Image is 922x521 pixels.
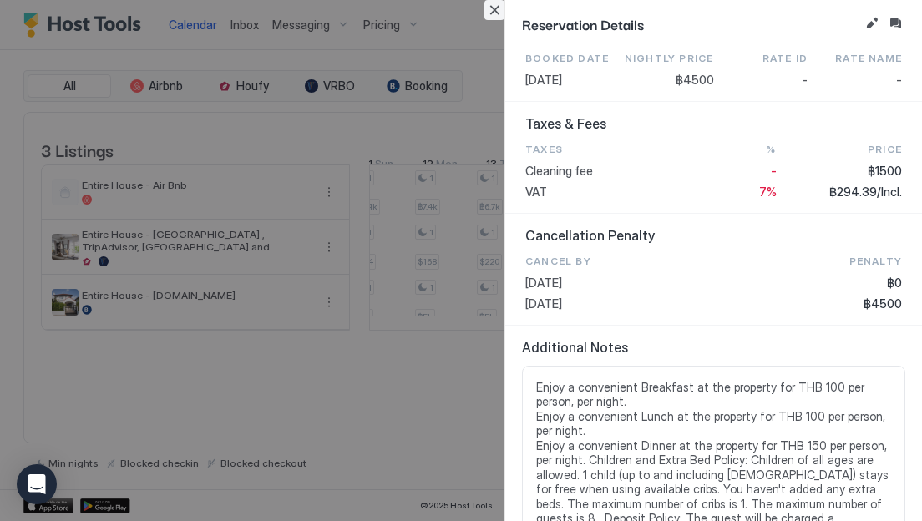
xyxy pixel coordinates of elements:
[676,73,714,88] span: ฿4500
[525,296,714,311] span: [DATE]
[525,254,714,269] span: CANCEL BY
[766,142,776,157] span: %
[525,115,902,132] span: Taxes & Fees
[802,73,808,88] span: -
[522,339,905,356] span: Additional Notes
[835,51,902,66] span: Rate Name
[525,73,620,88] span: [DATE]
[525,185,651,200] span: VAT
[885,13,905,33] button: Inbox
[762,51,808,66] span: Rate ID
[525,276,714,291] span: [DATE]
[868,142,902,157] span: Price
[525,164,651,179] span: Cleaning fee
[896,73,902,88] span: -
[759,185,777,200] span: 7%
[17,464,57,504] div: Open Intercom Messenger
[522,13,859,34] span: Reservation Details
[829,185,902,200] span: ฿294.39/Incl.
[771,164,777,179] span: -
[868,164,902,179] span: ฿1500
[887,276,902,291] span: ฿0
[525,51,620,66] span: Booked Date
[525,142,651,157] span: Taxes
[625,51,714,66] span: Nightly Price
[864,296,902,311] span: ฿4500
[525,227,902,244] span: Cancellation Penalty
[849,254,902,269] span: Penalty
[862,13,882,33] button: Edit reservation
